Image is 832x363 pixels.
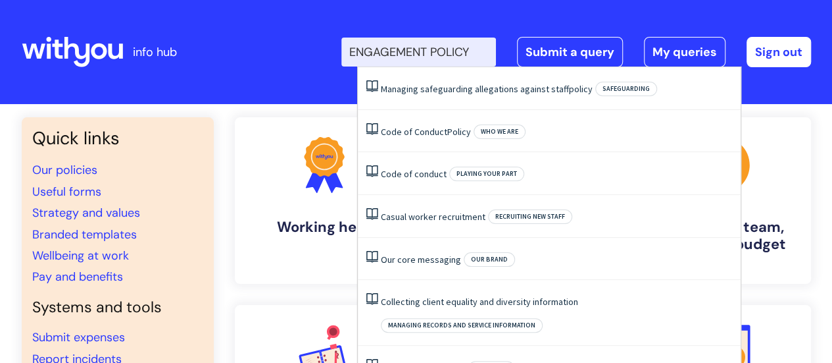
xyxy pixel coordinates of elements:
[341,37,811,67] div: | -
[447,126,471,138] span: Policy
[517,37,623,67] a: Submit a query
[32,269,123,285] a: Pay and benefits
[746,37,811,67] a: Sign out
[381,254,461,265] a: Our core messaging
[474,125,526,139] span: Who we are
[32,184,101,200] a: Useful forms
[341,38,496,67] input: Search
[381,318,543,333] span: Managing records and service information
[32,329,125,345] a: Submit expenses
[595,82,657,96] span: Safeguarding
[32,227,137,242] a: Branded templates
[569,83,593,95] span: policy
[32,162,97,178] a: Our policies
[644,37,725,67] a: My queries
[245,219,403,236] h4: Working here
[464,252,515,267] span: Our brand
[32,248,129,264] a: Wellbeing at work
[235,117,414,284] a: Working here
[133,42,177,63] p: info hub
[32,298,203,317] h4: Systems and tools
[381,168,447,180] a: Code of conduct
[32,205,140,221] a: Strategy and values
[488,209,572,224] span: Recruiting new staff
[381,83,593,95] a: Managing safeguarding allegations against staffpolicy
[381,126,471,138] a: Code of ConductPolicy
[32,128,203,149] h3: Quick links
[449,167,524,181] span: Playing your part
[381,296,578,308] a: Collecting client equality and diversity information
[381,211,485,223] a: Casual worker recruitment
